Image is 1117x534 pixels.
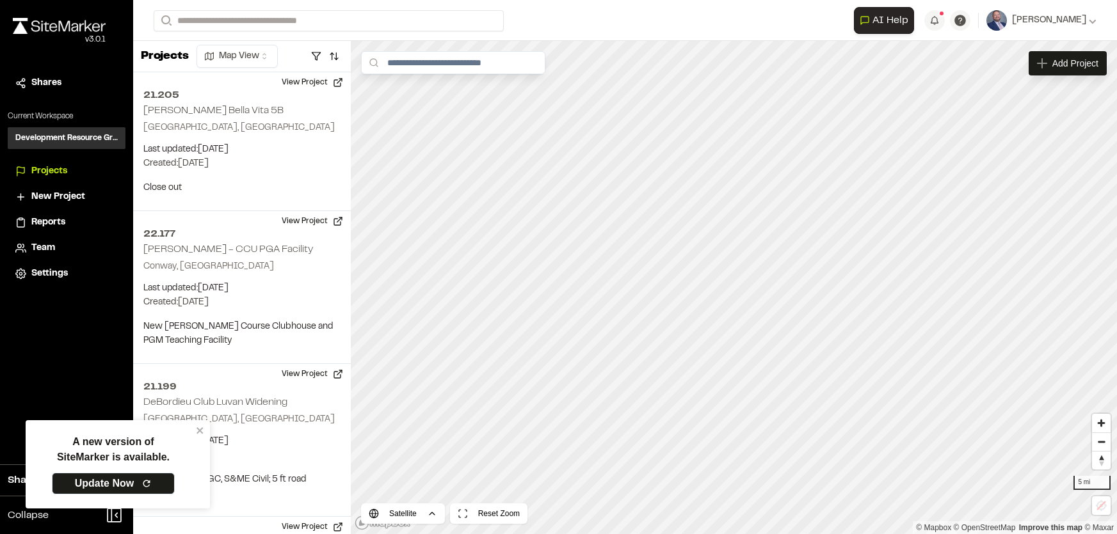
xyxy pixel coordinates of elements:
h3: Development Resource Group [15,132,118,144]
span: Settings [31,267,68,281]
button: View Project [274,364,351,384]
div: 5 mi [1073,476,1111,490]
span: Shares [31,76,61,90]
a: Mapbox logo [355,515,411,530]
span: Projects [31,164,67,178]
h2: DeBordieu Club Luvan Widening [143,398,287,407]
a: Map feedback [1019,523,1082,532]
a: Team [15,241,118,255]
span: AI Help [872,13,908,28]
span: Collapse [8,508,49,523]
button: Zoom out [1092,432,1111,451]
span: Share Workspace [8,473,93,488]
a: Shares [15,76,118,90]
h2: [PERSON_NAME] Bella Vita 5B [143,106,284,115]
h2: 22.177 [143,226,341,242]
span: [PERSON_NAME] [1012,13,1086,27]
a: Mapbox [916,523,951,532]
p: Created: [DATE] [143,448,341,462]
button: Zoom in [1092,414,1111,432]
p: Close out [143,181,341,195]
p: Projects [141,48,189,65]
a: New Project [15,190,118,204]
img: rebrand.png [13,18,106,34]
a: Settings [15,267,118,281]
span: Reports [31,216,65,230]
p: Created: [DATE] [143,295,341,310]
a: OpenStreetMap [954,523,1016,532]
h2: [PERSON_NAME] - CCU PGA Facility [143,245,313,254]
p: [GEOGRAPHIC_DATA], [GEOGRAPHIC_DATA] [143,412,341,427]
p: A new version of SiteMarker is available. [57,434,170,465]
span: Add Project [1052,57,1098,70]
button: [PERSON_NAME] [986,10,1097,31]
p: Last updated: [DATE] [143,281,341,295]
p: Coastal Asphalt GC, S&ME Civil; 5 ft road widening [143,473,341,501]
div: Oh geez...please don't... [13,34,106,45]
button: close [196,425,205,436]
button: Satellite [361,503,445,524]
p: New [PERSON_NAME] Course Clubhouse and PGM Teaching Facility [143,320,341,348]
span: New Project [31,190,85,204]
p: Current Workspace [8,111,125,122]
h2: 21.199 [143,379,341,395]
a: Reports [15,216,118,230]
button: Reset bearing to north [1092,451,1111,469]
h2: 21.205 [143,88,341,103]
a: Projects [15,164,118,178]
a: Update Now [52,473,175,494]
button: View Project [274,211,351,232]
p: [GEOGRAPHIC_DATA], [GEOGRAPHIC_DATA] [143,121,341,135]
span: Reset bearing to north [1092,452,1111,469]
p: Created: [DATE] [143,157,341,171]
img: User [986,10,1007,31]
p: Conway, [GEOGRAPHIC_DATA] [143,260,341,274]
div: Open AI Assistant [854,7,919,34]
button: View Project [274,72,351,93]
button: Open AI Assistant [854,7,914,34]
span: Team [31,241,55,255]
p: Last updated: [DATE] [143,143,341,157]
a: Maxar [1084,523,1114,532]
button: Reset Zoom [450,503,527,524]
button: Search [154,10,177,31]
p: Last updated: [DATE] [143,434,341,448]
button: Location not available [1092,496,1111,515]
